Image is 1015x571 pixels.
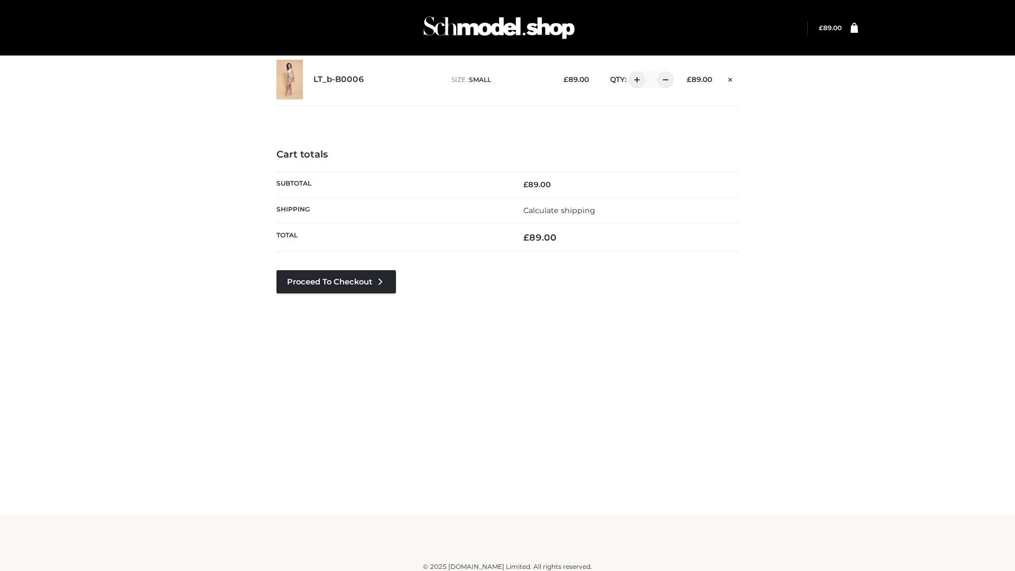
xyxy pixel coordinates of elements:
bdi: 89.00 [523,180,551,189]
span: £ [564,75,568,84]
span: £ [687,75,691,84]
bdi: 89.00 [819,24,842,32]
a: Proceed to Checkout [276,270,396,293]
a: Calculate shipping [523,206,595,215]
p: size : [451,75,547,85]
a: Remove this item [723,71,739,85]
div: QTY: [599,71,670,88]
a: LT_b-B0006 [313,75,364,85]
th: Total [276,224,508,252]
span: £ [819,24,823,32]
img: Schmodel Admin 964 [420,7,578,49]
h4: Cart totals [276,149,739,161]
th: Subtotal [276,171,508,197]
span: £ [523,232,529,243]
bdi: 89.00 [687,75,712,84]
a: £89.00 [819,24,842,32]
bdi: 89.00 [523,232,557,243]
th: Shipping [276,197,508,223]
bdi: 89.00 [564,75,589,84]
span: SMALL [469,76,491,84]
span: £ [523,180,528,189]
